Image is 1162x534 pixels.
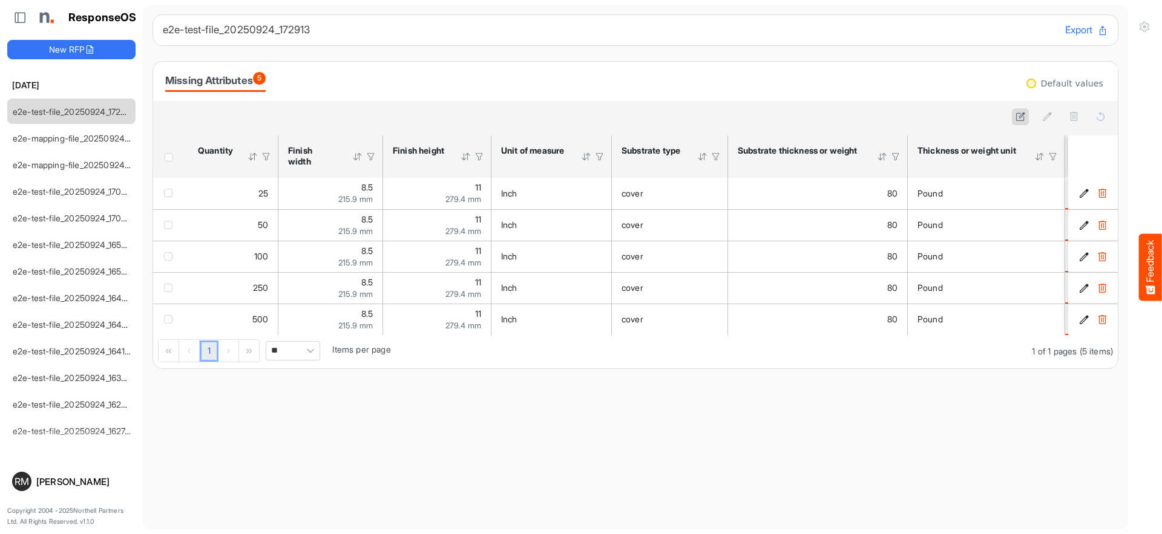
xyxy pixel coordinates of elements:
button: Export [1065,22,1108,38]
a: e2e-test-file_20250924_164137 [13,346,134,356]
div: Go to previous page [179,340,200,362]
div: Filter Icon [711,151,721,162]
td: 80 is template cell Column Header httpsnorthellcomontologiesmapping-rulesmaterialhasmaterialthick... [728,272,908,304]
td: 1555980d-2dcd-4c91-94c6-4c0041890f41 is template cell Column Header [1068,241,1120,272]
span: 215.9 mm [338,226,373,236]
h6: e2e-test-file_20250924_172913 [163,25,1055,35]
span: 11 [475,246,481,256]
span: 80 [887,188,898,198]
div: Finish height [393,145,445,156]
span: 279.4 mm [445,226,481,236]
td: Inch is template cell Column Header httpsnorthellcomontologiesmapping-rulesmeasurementhasunitofme... [491,209,612,241]
span: 1 of 1 pages [1032,346,1077,356]
img: Northell [33,5,57,30]
span: 279.4 mm [445,321,481,330]
div: Finish width [288,145,336,167]
td: 80 is template cell Column Header httpsnorthellcomontologiesmapping-rulesmaterialhasmaterialthick... [728,209,908,241]
td: 8.5 is template cell Column Header httpsnorthellcomontologiesmapping-rulesmeasurementhasfinishsiz... [278,241,383,272]
td: 11 is template cell Column Header httpsnorthellcomontologiesmapping-rulesmeasurementhasfinishsize... [383,178,491,209]
span: 80 [887,251,898,261]
div: Default values [1041,79,1103,88]
td: 75ca4b64-7963-4b9b-9c66-bb6f0ffbf24a is template cell Column Header [1068,209,1120,241]
td: 11 is template cell Column Header httpsnorthellcomontologiesmapping-rulesmeasurementhasfinishsize... [383,209,491,241]
td: Pound is template cell Column Header httpsnorthellcomontologiesmapping-rulesmaterialhasmaterialth... [908,272,1065,304]
button: Delete [1096,250,1108,262]
button: Edit [1078,219,1090,231]
a: e2e-test-file_20250924_162747 [13,426,135,436]
td: checkbox [153,209,188,241]
a: e2e-mapping-file_20250924_172435 [13,160,155,170]
span: 250 [253,282,268,293]
td: 80 is template cell Column Header httpsnorthellcomontologiesmapping-rulesmaterialhasmaterialthick... [728,241,908,272]
button: New RFP [7,40,136,59]
td: 11 is template cell Column Header httpsnorthellcomontologiesmapping-rulesmeasurementhasfinishsize... [383,272,491,304]
th: Header checkbox [153,135,188,178]
span: Pound [917,314,943,324]
div: Filter Icon [261,151,272,162]
div: Filter Icon [366,151,376,162]
td: cfa84bf1-f1e7-4a67-ac19-1135a3ddf25c is template cell Column Header [1068,178,1120,209]
span: cover [622,220,643,230]
span: cover [622,188,643,198]
span: 100 [254,251,268,261]
td: checkbox [153,241,188,272]
a: e2e-test-file_20250924_163739 [13,373,136,383]
div: Filter Icon [1048,151,1059,162]
td: 100 is template cell Column Header httpsnorthellcomontologiesmapping-rulesorderhasquantity [188,241,278,272]
button: Feedback [1139,233,1162,301]
span: Inch [501,188,517,198]
a: e2e-test-file_20250924_170558 [13,186,136,197]
span: 215.9 mm [338,289,373,299]
a: e2e-test-file_20250924_165023 [13,266,137,276]
div: Go to next page [218,340,239,362]
div: Pager Container [153,335,1118,368]
td: 500 is template cell Column Header httpsnorthellcomontologiesmapping-rulesorderhasquantity [188,304,278,335]
span: 11 [475,214,481,224]
div: Missing Attributes [165,72,266,89]
div: Filter Icon [594,151,605,162]
div: Go to last page [239,340,259,362]
td: Inch is template cell Column Header httpsnorthellcomontologiesmapping-rulesmeasurementhasunitofme... [491,304,612,335]
span: 80 [887,220,898,230]
span: 80 [887,282,898,293]
td: 8.5 is template cell Column Header httpsnorthellcomontologiesmapping-rulesmeasurementhasfinishsiz... [278,272,383,304]
a: Page 1 of 1 Pages [200,340,218,362]
span: 80 [887,314,898,324]
span: Items per page [332,344,390,354]
span: (5 items) [1080,346,1113,356]
td: 250 is template cell Column Header httpsnorthellcomontologiesmapping-rulesorderhasquantity [188,272,278,304]
a: e2e-test-file_20250924_172913 [13,106,134,117]
span: 279.4 mm [445,194,481,204]
span: 8.5 [361,214,373,224]
button: Edit [1078,313,1090,325]
button: Edit [1078,187,1090,200]
td: cover is template cell Column Header httpsnorthellcomontologiesmapping-rulesmaterialhassubstratem... [612,178,728,209]
td: 4cddbc58-9b81-4fb5-bac2-29aac08cad8c is template cell Column Header [1068,272,1120,304]
button: Edit [1078,282,1090,294]
span: cover [622,251,643,261]
h1: ResponseOS [68,11,137,24]
div: Go to first page [159,340,179,362]
td: 8.5 is template cell Column Header httpsnorthellcomontologiesmapping-rulesmeasurementhasfinishsiz... [278,178,383,209]
a: e2e-test-file_20250924_164712 [13,293,134,303]
div: Filter Icon [474,151,485,162]
span: 8.5 [361,182,373,192]
p: Copyright 2004 - 2025 Northell Partners Ltd. All Rights Reserved. v 1.1.0 [7,506,136,527]
div: Substrate type [622,145,681,156]
td: 8.5 is template cell Column Header httpsnorthellcomontologiesmapping-rulesmeasurementhasfinishsiz... [278,304,383,335]
span: 11 [475,182,481,192]
span: cover [622,282,643,293]
span: 11 [475,277,481,287]
span: Inch [501,282,517,293]
td: 8.5 is template cell Column Header httpsnorthellcomontologiesmapping-rulesmeasurementhasfinishsiz... [278,209,383,241]
div: Quantity [198,145,232,156]
td: Inch is template cell Column Header httpsnorthellcomontologiesmapping-rulesmeasurementhasunitofme... [491,178,612,209]
button: Delete [1096,313,1108,325]
span: 50 [258,220,268,230]
span: 215.9 mm [338,321,373,330]
a: e2e-test-file_20250924_170436 [13,213,137,223]
td: 80 is template cell Column Header httpsnorthellcomontologiesmapping-rulesmaterialhasmaterialthick... [728,178,908,209]
span: 5 [253,72,266,85]
td: 80 is template cell Column Header httpsnorthellcomontologiesmapping-rulesmaterialhasmaterialthick... [728,304,908,335]
span: 215.9 mm [338,258,373,267]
